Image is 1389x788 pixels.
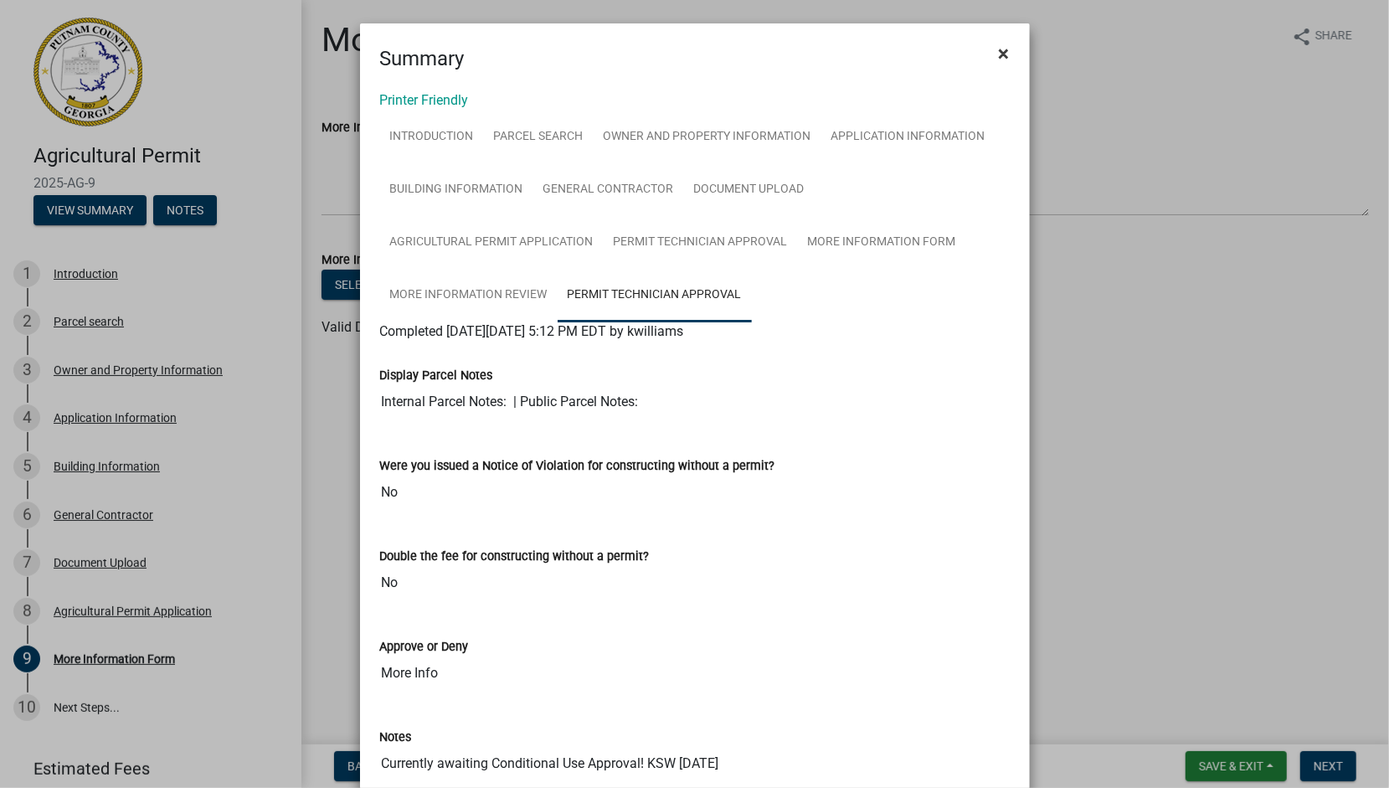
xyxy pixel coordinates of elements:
[380,111,484,164] a: Introduction
[380,370,493,382] label: Display Parcel Notes
[985,30,1023,77] button: Close
[380,163,533,217] a: Building Information
[558,269,752,322] a: Permit Technician Approval
[821,111,995,164] a: Application Information
[484,111,594,164] a: Parcel search
[380,323,684,339] span: Completed [DATE][DATE] 5:12 PM EDT by kwilliams
[594,111,821,164] a: Owner and Property Information
[798,216,966,270] a: More Information Form
[380,269,558,322] a: More Information Review
[604,216,798,270] a: Permit Technician Approval
[999,42,1010,65] span: ×
[380,641,469,653] label: Approve or Deny
[533,163,684,217] a: General Contractor
[380,732,412,744] label: Notes
[380,92,469,108] a: Printer Friendly
[380,44,465,74] h4: Summary
[380,216,604,270] a: Agricultural Permit Application
[380,551,650,563] label: Double the fee for constructing without a permit?
[380,461,775,472] label: Were you issued a Notice of Violation for constructing without a permit?
[684,163,815,217] a: Document Upload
